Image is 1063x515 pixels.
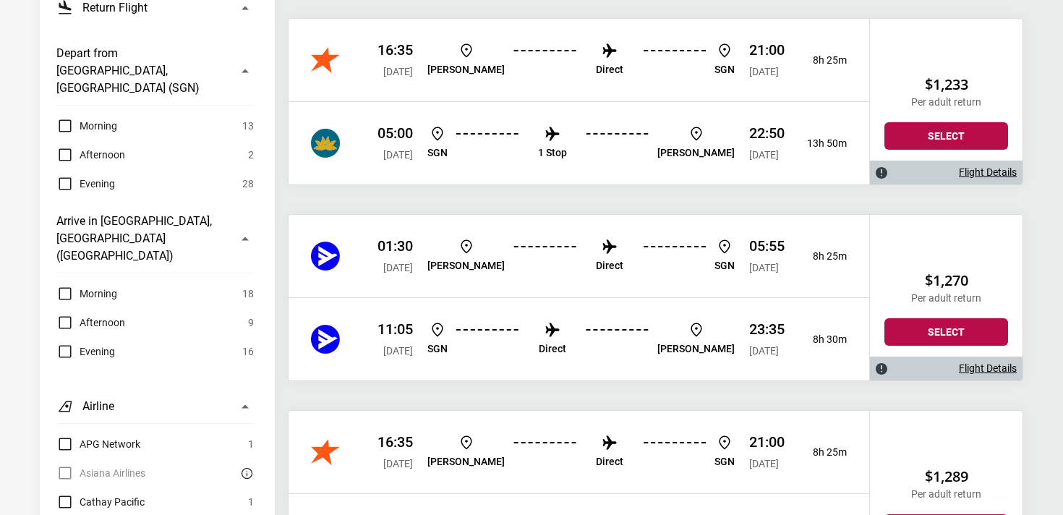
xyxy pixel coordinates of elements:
span: Evening [80,175,115,192]
div: Flight Details [870,357,1023,380]
p: [PERSON_NAME] [427,64,505,76]
span: [DATE] [383,66,413,77]
span: Evening [80,343,115,360]
label: Evening [56,175,115,192]
span: 2 [248,146,254,163]
p: 8h 25m [796,446,847,459]
a: Flight Details [959,362,1017,375]
img: China Southern Airlines [311,438,340,467]
p: 8h 25m [796,54,847,67]
label: Morning [56,117,117,135]
span: 9 [248,314,254,331]
span: 16 [242,343,254,360]
span: 18 [242,285,254,302]
span: APG Network [80,435,140,453]
p: 05:55 [749,237,785,255]
p: Direct [596,260,623,272]
p: 1 Stop [538,147,567,159]
p: Direct [539,343,566,355]
span: Morning [80,285,117,302]
p: 11:05 [377,320,413,338]
p: 05:00 [377,124,413,142]
p: [PERSON_NAME] [427,456,505,468]
button: Arrive in [GEOGRAPHIC_DATA], [GEOGRAPHIC_DATA] ([GEOGRAPHIC_DATA]) [56,204,254,273]
label: Cathay Pacific [56,493,145,511]
p: [PERSON_NAME] [657,343,735,355]
div: Flight Details [870,161,1023,184]
p: SGN [714,260,735,272]
p: 21:00 [749,41,785,59]
span: [DATE] [749,262,779,273]
span: [DATE] [749,458,779,469]
h3: Airline [82,398,114,415]
img: FlexFlight [311,46,340,75]
p: 13h 50m [796,137,847,150]
span: [DATE] [383,345,413,357]
span: [DATE] [749,345,779,357]
span: [DATE] [383,149,413,161]
label: APG Network [56,435,140,453]
span: [DATE] [749,66,779,77]
img: China Southern Airlines [311,242,340,271]
p: SGN [714,64,735,76]
span: Afternoon [80,314,125,331]
h3: Depart from [GEOGRAPHIC_DATA], [GEOGRAPHIC_DATA] (SGN) [56,45,228,97]
button: Select [884,318,1008,346]
h3: Arrive in [GEOGRAPHIC_DATA], [GEOGRAPHIC_DATA] ([GEOGRAPHIC_DATA]) [56,213,228,265]
p: Per adult return [884,292,1008,305]
button: Select [884,122,1008,150]
span: Morning [80,117,117,135]
span: Afternoon [80,146,125,163]
h2: $1,270 [884,272,1008,289]
p: SGN [427,343,448,355]
label: Morning [56,285,117,302]
span: [DATE] [749,149,779,161]
p: 22:50 [749,124,785,142]
span: [DATE] [383,458,413,469]
p: 01:30 [377,237,413,255]
span: 1 [248,493,254,511]
img: China Southern Airlines [311,325,340,354]
span: [DATE] [383,262,413,273]
p: SGN [427,147,448,159]
p: Per adult return [884,488,1008,501]
p: 23:35 [749,320,785,338]
p: [PERSON_NAME] [657,147,735,159]
p: 8h 25m [796,250,847,263]
p: 16:35 [377,433,413,451]
span: 28 [242,175,254,192]
div: Jetstar 16:35 [DATE] [PERSON_NAME] Direct SGN 21:00 [DATE] 8h 25mVietnam Airlines 05:00 [DATE] SG... [289,19,869,184]
label: Evening [56,343,115,360]
p: 8h 30m [796,333,847,346]
p: SGN [714,456,735,468]
a: Flight Details [959,166,1017,179]
div: Hahn Air 01:30 [DATE] [PERSON_NAME] Direct SGN 05:55 [DATE] 8h 25mHahn Air 11:05 [DATE] SGN Direc... [289,215,869,380]
p: 16:35 [377,41,413,59]
p: Direct [596,64,623,76]
img: FlexFlight [311,129,340,158]
button: Depart from [GEOGRAPHIC_DATA], [GEOGRAPHIC_DATA] (SGN) [56,36,254,106]
span: 13 [242,117,254,135]
h2: $1,233 [884,76,1008,93]
label: Afternoon [56,314,125,331]
span: Cathay Pacific [80,493,145,511]
p: 21:00 [749,433,785,451]
p: Direct [596,456,623,468]
span: 1 [248,435,254,453]
button: There are currently no flights matching this search criteria. Try removing some search filters. [236,464,254,482]
button: Airline [56,389,254,424]
h2: $1,289 [884,468,1008,485]
p: [PERSON_NAME] [427,260,505,272]
label: Afternoon [56,146,125,163]
p: Per adult return [884,96,1008,108]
